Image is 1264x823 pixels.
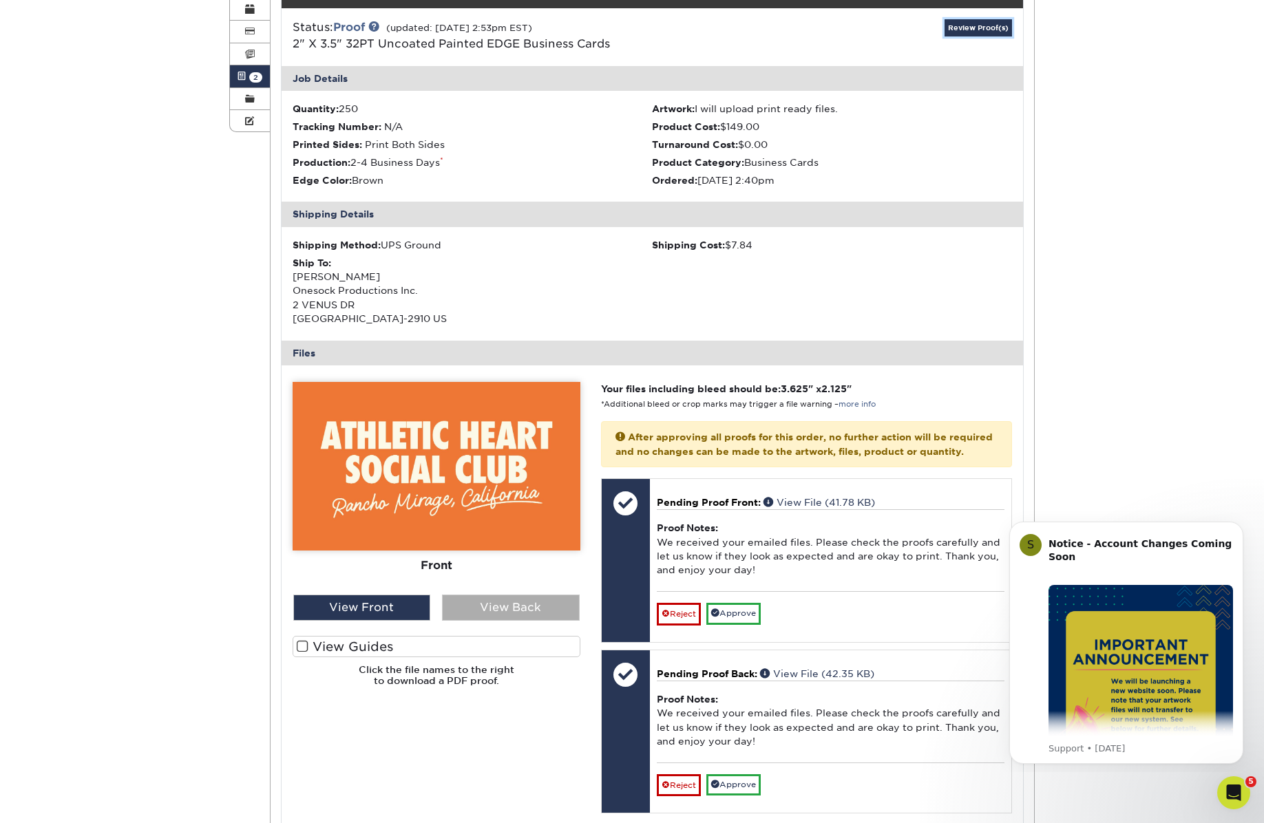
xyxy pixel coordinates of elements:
a: 2 [230,65,270,87]
div: $7.84 [652,238,1012,252]
div: View Front [293,595,431,621]
strong: Artwork: [652,103,695,114]
li: Business Cards [652,156,1012,169]
strong: After approving all proofs for this order, no further action will be required and no changes can ... [615,431,993,456]
small: (updated: [DATE] 2:53pm EST) [386,23,532,33]
div: Front [293,551,580,581]
strong: Product Cost: [652,121,720,132]
a: Approve [706,774,761,795]
div: We received your emailed files. Please check the proofs carefully and let us know if they look as... [657,681,1004,762]
a: View File (41.78 KB) [763,497,875,508]
strong: Your files including bleed should be: " x " [601,383,852,394]
div: We received your emailed files. Please check the proofs carefully and let us know if they look as... [657,509,1004,591]
a: Reject [657,603,701,625]
strong: Turnaround Cost: [652,139,738,150]
a: View File (42.35 KB) [760,668,874,679]
span: 5 [1245,776,1256,787]
div: Shipping Details [282,202,1024,226]
li: $0.00 [652,138,1012,151]
span: 3.625 [781,383,808,394]
div: Job Details [282,66,1024,91]
div: Files [282,341,1024,365]
span: 2.125 [821,383,847,394]
a: Review Proof(s) [945,19,1012,36]
strong: Shipping Method: [293,239,381,250]
strong: Quantity: [293,103,339,114]
a: 2" X 3.5" 32PT Uncoated Painted EDGE Business Cards [293,37,610,50]
span: Print Both Sides [365,139,445,150]
strong: Ship To: [293,257,331,268]
a: Proof [333,21,365,34]
strong: Tracking Number: [293,121,381,132]
li: I will upload print ready files. [652,102,1012,116]
a: Reject [657,774,701,796]
li: [DATE] 2:40pm [652,173,1012,187]
span: Pending Proof Front: [657,497,761,508]
small: *Additional bleed or crop marks may trigger a file warning – [601,400,876,409]
strong: Shipping Cost: [652,239,725,250]
span: 2 [249,72,262,83]
label: View Guides [293,636,580,657]
strong: Proof Notes: [657,522,718,533]
span: N/A [384,121,403,132]
li: Brown [293,173,653,187]
div: [PERSON_NAME] Onesock Productions Inc. 2 VENUS DR [GEOGRAPHIC_DATA]-2910 US [293,256,653,326]
h6: Click the file names to the right to download a PDF proof. [293,664,580,698]
li: 250 [293,102,653,116]
div: Status: [282,19,776,52]
strong: Ordered: [652,175,697,186]
iframe: Intercom live chat [1217,776,1250,809]
li: 2-4 Business Days [293,156,653,169]
iframe: Intercom notifications message [989,509,1264,772]
strong: Edge Color: [293,175,352,186]
a: Approve [706,603,761,624]
span: Pending Proof Back: [657,668,757,679]
strong: Production: [293,157,350,168]
strong: Product Category: [652,157,744,168]
div: UPS Ground [293,238,653,252]
strong: Proof Notes: [657,694,718,705]
strong: Printed Sides: [293,139,362,150]
li: $149.00 [652,120,1012,133]
div: View Back [442,595,580,621]
a: more info [839,400,876,409]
